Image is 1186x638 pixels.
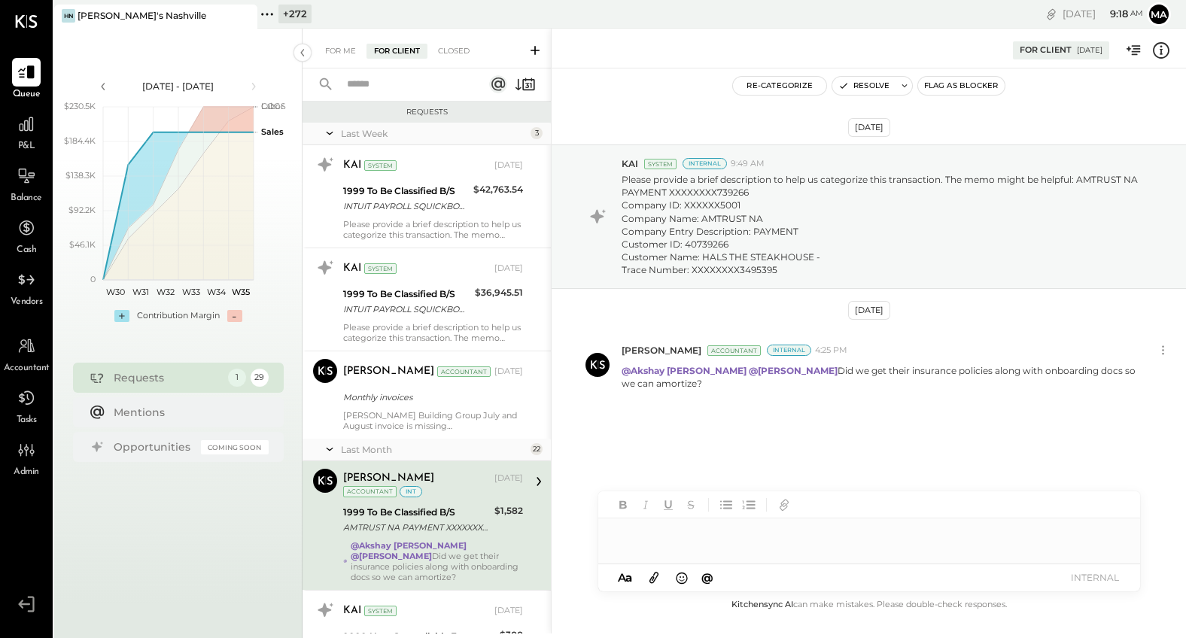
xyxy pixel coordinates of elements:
strong: @[PERSON_NAME] [351,551,432,561]
span: a [625,570,632,585]
div: Did we get their insurance policies along with onboarding docs so we can amortize? [351,540,523,582]
button: Ma [1147,2,1171,26]
div: $42,763.54 [473,182,523,197]
div: Internal [683,158,727,169]
button: Re-Categorize [733,77,826,95]
a: P&L [1,110,52,153]
text: 0 [90,274,96,284]
div: Accountant [343,486,397,497]
div: Requests [114,370,220,385]
p: Did we get their insurance policies along with onboarding docs so we can amortize? [622,364,1146,390]
span: P&L [18,140,35,153]
div: Mentions [114,405,261,420]
div: 1 [228,369,246,387]
div: Opportunities [114,439,193,454]
button: Italic [636,495,655,515]
div: [PERSON_NAME]'s Nashville [78,9,206,22]
button: Unordered List [716,495,736,515]
div: [PERSON_NAME] Building Group July and August invoice is missing [343,410,523,431]
button: Resolve [832,77,896,95]
div: [DATE] [494,366,523,378]
div: Closed [430,44,477,59]
div: Accountant [707,345,761,356]
button: @ [697,568,718,587]
span: Balance [11,192,42,205]
span: KAI [622,157,638,170]
div: System [364,263,397,274]
div: INTUIT PAYROLL SQUICKBOOKSXXXXXXXX3803726 Company ID: XXXXXX6679 Company Name: INTUIT PAYROLL S C... [343,302,470,317]
text: W31 [132,287,149,297]
div: 22 [531,443,543,455]
div: $36,945.51 [475,285,523,300]
strong: @[PERSON_NAME] [749,365,838,376]
span: Cash [17,244,36,257]
div: [DATE] [494,605,523,617]
div: Monthly invoices [343,390,518,405]
div: KAI [343,261,361,276]
div: 1999 To Be Classified B/S [343,287,470,302]
text: $46.1K [69,239,96,250]
text: W34 [206,287,226,297]
button: Aa [613,570,637,586]
a: Vendors [1,266,52,309]
div: 3 [531,127,543,139]
div: For Me [318,44,363,59]
div: int [400,486,422,497]
text: W35 [232,287,250,297]
text: $230.5K [64,101,96,111]
button: Ordered List [739,495,759,515]
span: Admin [14,466,39,479]
div: [PERSON_NAME] [343,364,434,379]
div: KAI [343,603,361,618]
span: Queue [13,88,41,102]
a: Tasks [1,384,52,427]
div: - [227,310,242,322]
strong: @Akshay [PERSON_NAME] [351,540,467,551]
div: Please provide a brief description to help us categorize this transaction. The memo might be help... [343,219,523,240]
div: KAI [343,158,361,173]
div: [PERSON_NAME] [343,471,434,486]
div: 29 [251,369,269,387]
button: INTERNAL [1065,567,1125,588]
div: Contribution Margin [137,310,220,322]
div: + [114,310,129,322]
a: Cash [1,214,52,257]
text: $184.4K [64,135,96,146]
div: [DATE] [848,118,890,137]
span: @ [701,570,713,585]
text: W33 [181,287,199,297]
div: Internal [767,345,811,356]
span: 9:49 AM [731,158,765,170]
div: [DATE] [1077,45,1102,56]
div: 1999 To Be Classified B/S [343,184,469,199]
a: Balance [1,162,52,205]
div: For Client [1020,44,1072,56]
div: Requests [310,107,543,117]
div: $1,582 [494,503,523,518]
div: INTUIT PAYROLL SQUICKBOOKSXXXXXXXX3803726 Company ID: XXXXXX6679 Company Name: INTUIT PAYROLL S C... [343,199,469,214]
span: 4:25 PM [815,345,847,357]
div: [DATE] [494,263,523,275]
a: Queue [1,58,52,102]
text: Labor [261,101,284,111]
button: Underline [658,495,678,515]
strong: @Akshay [PERSON_NAME] [622,365,747,376]
div: [DATE] [1063,7,1143,21]
div: Coming Soon [201,440,269,454]
span: [PERSON_NAME] [622,344,701,357]
a: Accountant [1,332,52,375]
div: For Client [366,44,427,59]
text: W30 [106,287,125,297]
div: System [644,159,677,169]
a: Admin [1,436,52,479]
div: HN [62,9,75,23]
span: Vendors [11,296,43,309]
div: [DATE] - [DATE] [114,80,242,93]
div: System [364,160,397,171]
button: Bold [613,495,633,515]
button: Add URL [774,495,794,515]
div: System [364,606,397,616]
text: $92.2K [68,205,96,215]
span: Tasks [17,414,37,427]
button: Strikethrough [681,495,701,515]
